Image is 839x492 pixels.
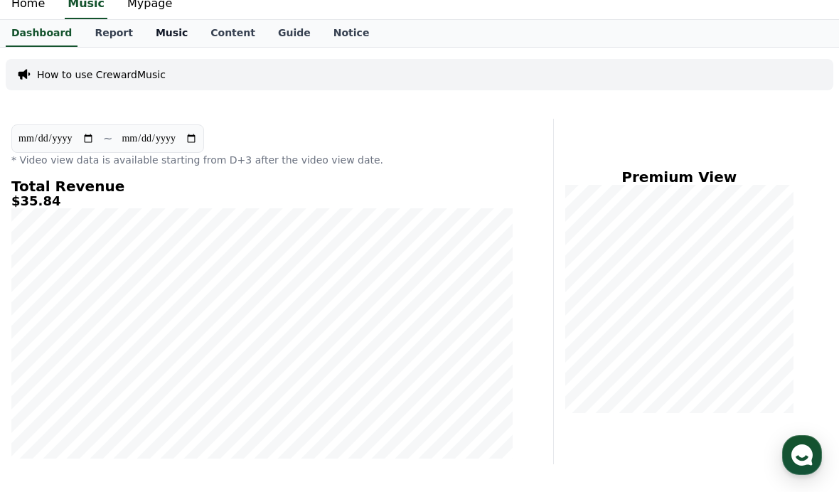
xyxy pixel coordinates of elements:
a: How to use CrewardMusic [37,68,166,82]
a: Music [144,20,199,47]
a: Home [4,374,94,410]
a: Guide [267,20,322,47]
a: Content [199,20,267,47]
a: Messages [94,374,183,410]
p: * Video view data is available starting from D+3 after the video view date. [11,153,513,167]
h4: Premium View [565,169,793,185]
span: Messages [118,396,160,407]
h4: Total Revenue [11,178,513,194]
a: Dashboard [6,20,78,47]
a: Notice [322,20,381,47]
p: ~ [103,130,112,147]
span: Settings [210,395,245,407]
a: Report [83,20,144,47]
a: Settings [183,374,273,410]
h5: $35.84 [11,194,513,208]
span: Home [36,395,61,407]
